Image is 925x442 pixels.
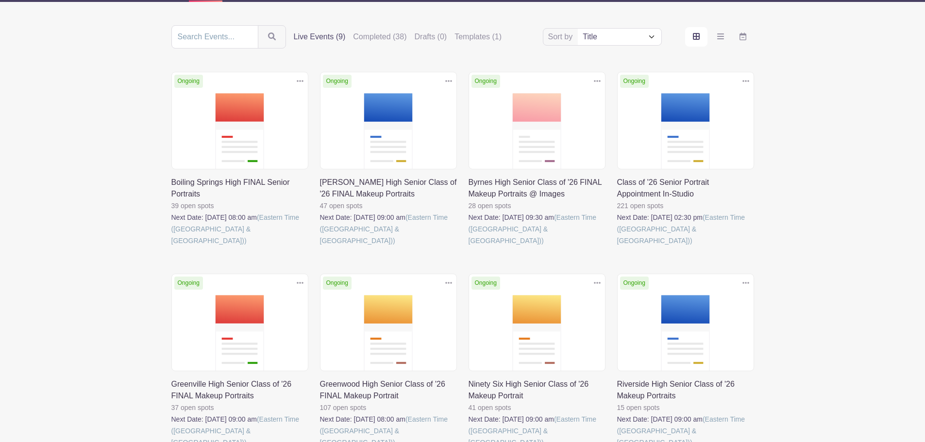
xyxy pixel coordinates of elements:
[353,31,406,43] label: Completed (38)
[171,25,258,49] input: Search Events...
[294,31,346,43] label: Live Events (9)
[294,31,502,43] div: filters
[685,27,754,47] div: order and view
[415,31,447,43] label: Drafts (0)
[548,31,576,43] label: Sort by
[454,31,502,43] label: Templates (1)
